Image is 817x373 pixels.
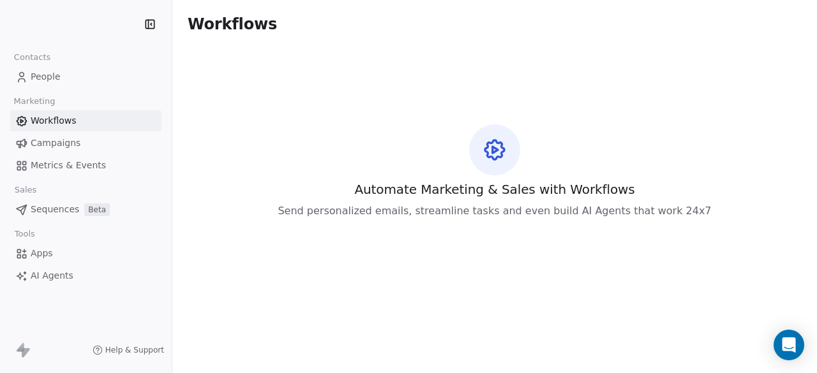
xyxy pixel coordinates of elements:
a: AI Agents [10,265,161,286]
span: Apps [31,247,53,260]
div: Open Intercom Messenger [774,330,804,360]
span: Sales [9,180,42,200]
a: People [10,66,161,87]
span: Contacts [8,48,56,67]
span: People [31,70,61,84]
a: Campaigns [10,133,161,154]
a: Help & Support [93,345,164,355]
span: Beta [84,203,110,216]
span: Campaigns [31,136,80,150]
a: Workflows [10,110,161,131]
span: Sequences [31,203,79,216]
a: Apps [10,243,161,264]
span: Tools [9,224,40,244]
span: Workflows [31,114,77,128]
span: Automate Marketing & Sales with Workflows [354,180,634,198]
span: AI Agents [31,269,73,282]
span: Workflows [188,15,277,33]
span: Marketing [8,92,61,111]
span: Send personalized emails, streamline tasks and even build AI Agents that work 24x7 [278,203,711,219]
span: Metrics & Events [31,159,106,172]
span: Help & Support [105,345,164,355]
a: Metrics & Events [10,155,161,176]
a: SequencesBeta [10,199,161,220]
